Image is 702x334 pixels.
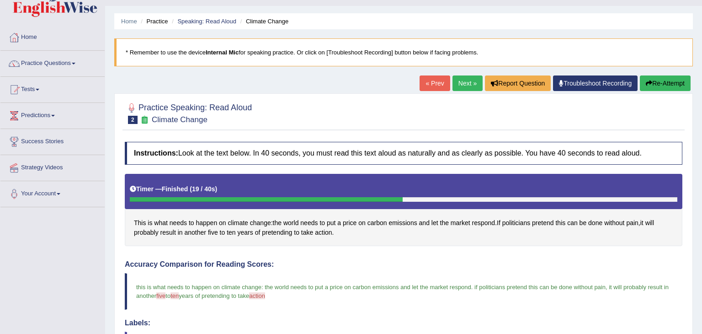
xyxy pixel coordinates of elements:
span: Click to see word definition [440,218,449,228]
b: Internal Mic [206,49,239,56]
small: Climate Change [152,115,207,124]
span: Click to see word definition [451,218,470,228]
span: Click to see word definition [208,228,218,237]
b: 19 / 40s [192,185,215,193]
span: Click to see word definition [170,218,187,228]
a: Practice Questions [0,51,105,74]
h5: Timer — [130,186,217,193]
button: Re-Attempt [640,75,691,91]
a: Your Account [0,181,105,204]
span: Click to see word definition [189,218,194,228]
div: : . , . [125,174,682,247]
a: Speaking: Read Aloud [177,18,236,25]
span: Click to see word definition [315,228,332,237]
a: Next » [452,75,483,91]
b: ) [215,185,218,193]
a: Troubleshoot Recording [553,75,638,91]
a: Home [0,25,105,48]
span: Click to see word definition [588,218,602,228]
a: Success Stories [0,129,105,152]
span: Click to see word definition [220,228,225,237]
span: Click to see word definition [250,218,271,228]
span: Click to see word definition [262,228,292,237]
span: Click to see word definition [502,218,530,228]
span: Click to see word definition [228,218,248,228]
span: Click to see word definition [327,218,335,228]
span: Click to see word definition [134,228,159,237]
span: Click to see word definition [580,218,587,228]
span: Click to see word definition [300,218,318,228]
span: Click to see word definition [337,218,341,228]
span: Click to see word definition [238,228,253,237]
span: Click to see word definition [532,218,553,228]
span: . [471,284,473,291]
span: Click to see word definition [640,218,643,228]
span: Click to see word definition [219,218,226,228]
span: ten [170,292,179,299]
li: Climate Change [238,17,288,26]
span: Click to see word definition [319,218,325,228]
span: if politicians pretend this can be done without pain [474,284,606,291]
button: Report Question [485,75,551,91]
blockquote: * Remember to use the device for speaking practice. Or click on [Troubleshoot Recording] button b... [114,38,693,66]
h4: Labels: [125,319,682,327]
span: 2 [128,116,138,124]
b: Finished [162,185,188,193]
span: Click to see word definition [367,218,387,228]
span: Click to see word definition [154,218,168,228]
li: Practice [138,17,168,26]
a: Strategy Videos [0,155,105,178]
span: Click to see word definition [134,218,146,228]
span: Click to see word definition [301,228,313,237]
a: « Prev [420,75,450,91]
span: Click to see word definition [419,218,430,228]
span: Click to see word definition [472,218,495,228]
span: Click to see word definition [645,218,654,228]
span: Click to see word definition [160,228,176,237]
span: : [261,284,263,291]
span: this is what needs to happen on climate change [136,284,261,291]
span: Click to see word definition [604,218,624,228]
span: Click to see word definition [148,218,152,228]
span: Click to see word definition [227,228,235,237]
span: Click to see word definition [255,228,261,237]
span: Click to see word definition [273,218,282,228]
span: to [165,292,170,299]
span: Click to see word definition [567,218,578,228]
a: Home [121,18,137,25]
span: Click to see word definition [431,218,438,228]
span: Click to see word definition [388,218,417,228]
b: Instructions: [134,149,178,157]
span: Click to see word definition [185,228,206,237]
a: Predictions [0,103,105,126]
span: five [156,292,165,299]
b: ( [190,185,192,193]
span: Click to see word definition [358,218,366,228]
span: Click to see word definition [283,218,298,228]
span: Click to see word definition [626,218,638,228]
span: Click to see word definition [294,228,299,237]
span: Click to see word definition [178,228,183,237]
span: the world needs to put a price on carbon emissions and let the market respond [265,284,471,291]
span: years of pretending to take [179,292,249,299]
a: Tests [0,77,105,100]
span: Click to see word definition [555,218,565,228]
span: , [606,284,607,291]
span: Click to see word definition [497,218,500,228]
h4: Accuracy Comparison for Reading Scores: [125,260,682,269]
span: Click to see word definition [343,218,356,228]
small: Exam occurring question [140,116,149,124]
span: action [249,292,265,299]
h4: Look at the text below. In 40 seconds, you must read this text aloud as naturally and as clearly ... [125,142,682,165]
h2: Practice Speaking: Read Aloud [125,101,252,124]
span: Click to see word definition [196,218,217,228]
